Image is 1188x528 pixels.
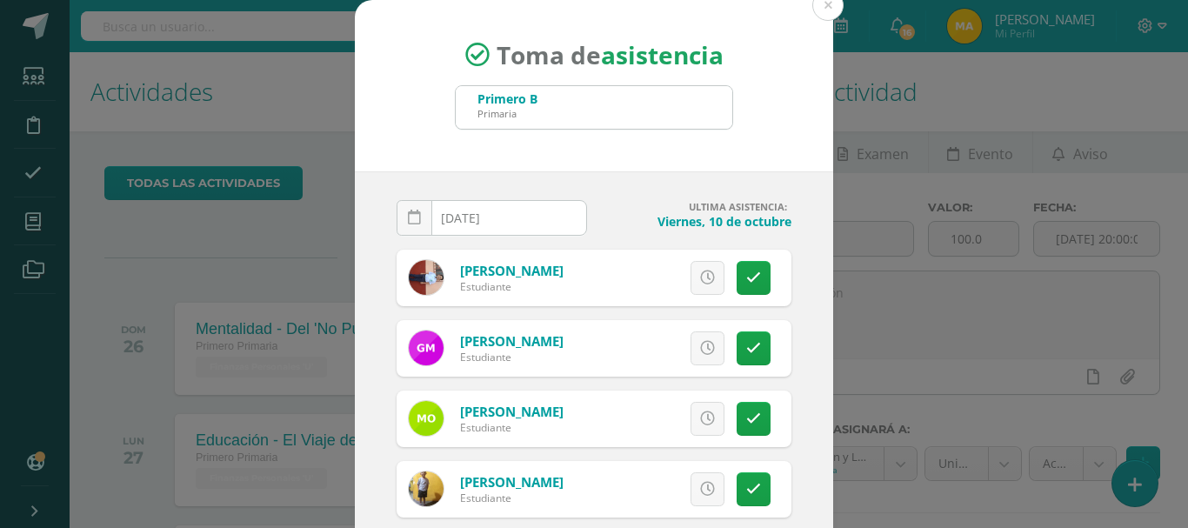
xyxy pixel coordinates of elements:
[601,38,724,71] strong: asistencia
[460,473,564,491] a: [PERSON_NAME]
[460,350,564,364] div: Estudiante
[460,491,564,505] div: Estudiante
[601,213,791,230] h4: Viernes, 10 de octubre
[477,107,537,120] div: Primaria
[460,420,564,435] div: Estudiante
[409,471,444,506] img: 5e5ee69d65e528d6c98a9c991be7cc52.png
[460,403,564,420] a: [PERSON_NAME]
[497,38,724,71] span: Toma de
[409,331,444,365] img: f91c095132185fed92204b3928abe38d.png
[397,201,586,235] input: Fecha de Inasistencia
[409,260,444,295] img: c7c4e7830e4234219e46960d1dce8032.png
[460,279,564,294] div: Estudiante
[601,200,791,213] h4: ULTIMA ASISTENCIA:
[409,401,444,436] img: 23cc88146d280c7077321ca967121714.png
[477,90,537,107] div: Primero B
[456,86,732,129] input: Busca un grado o sección aquí...
[460,332,564,350] a: [PERSON_NAME]
[460,262,564,279] a: [PERSON_NAME]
